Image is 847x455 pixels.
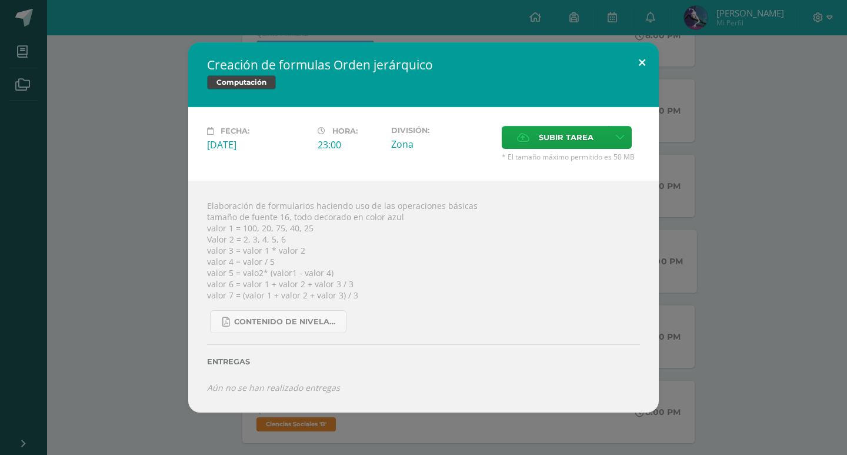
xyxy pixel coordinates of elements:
[391,126,492,135] label: División:
[332,127,358,135] span: Hora:
[207,138,308,151] div: [DATE]
[207,382,340,393] i: Aún no se han realizado entregas
[207,75,276,89] span: Computación
[207,357,640,366] label: Entregas
[221,127,249,135] span: Fecha:
[210,310,346,333] a: Contenido de Nivelación para Quinto Primaria.pdf
[318,138,382,151] div: 23:00
[625,42,659,82] button: Close (Esc)
[391,138,492,151] div: Zona
[502,152,640,162] span: * El tamaño máximo permitido es 50 MB
[188,181,659,412] div: Elaboración de formularios haciendo uso de las operaciones básicas tamaño de fuente 16, todo deco...
[539,127,593,148] span: Subir tarea
[207,57,640,73] h2: Creación de formulas Orden jerárquico
[234,317,340,327] span: Contenido de Nivelación para Quinto Primaria.pdf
